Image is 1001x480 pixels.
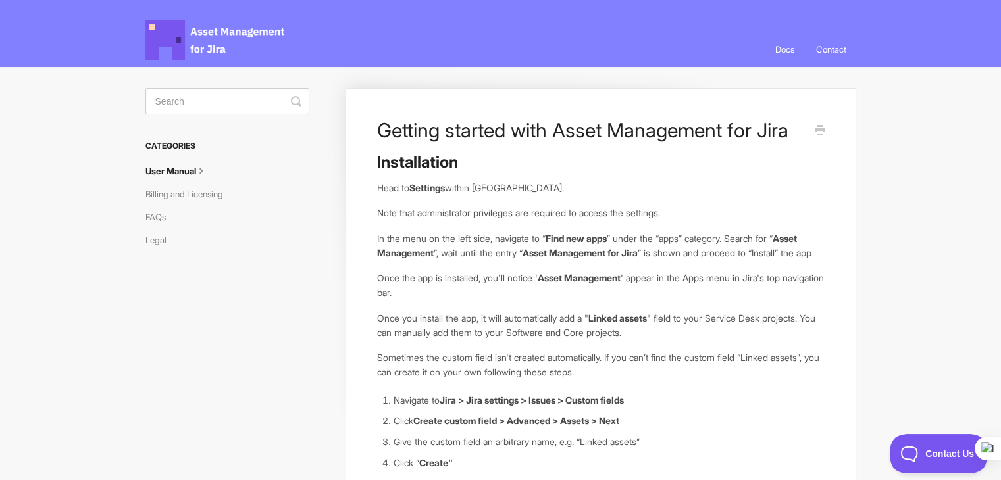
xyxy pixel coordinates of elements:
[588,312,646,324] strong: Linked assets
[376,311,825,339] p: Once you install the app, it will automatically add a " " field to your Service Desk projects. Yo...
[145,20,286,60] span: Asset Management for Jira Docs
[537,272,620,283] strong: Asset Management
[376,181,825,195] p: Head to within [GEOGRAPHIC_DATA].
[765,32,804,67] a: Docs
[145,134,309,158] h3: Categories
[145,183,233,204] a: Billing and Licensing
[376,233,796,258] strong: Asset Management
[806,32,856,67] a: Contact
[393,456,825,470] li: Click “
[815,124,825,138] a: Print this Article
[890,434,988,473] iframe: Toggle Customer Support
[393,393,825,408] li: Navigate to
[145,160,218,181] a: User Manual
[145,229,176,251] a: Legal
[376,350,825,379] p: Sometimes the custom field isn't created automatically. If you can’t find the custom field “Linke...
[419,457,452,468] strong: Create"
[145,88,309,114] input: Search
[393,435,825,449] li: Give the custom field an arbitrary name, e.g. “Linked assets”
[393,414,825,428] li: Click
[439,395,623,406] strong: Jira > Jira settings > Issues > Custom fields
[522,247,637,258] strong: Asset Management for Jira
[376,206,825,220] p: Note that administrator privileges are required to access the settings.
[376,271,825,299] p: Once the app is installed, you'll notice ' ' appear in the Apps menu in Jira's top navigation bar.
[376,118,805,142] h1: Getting started with Asset Management for Jira
[545,233,606,244] strong: Find new apps
[145,206,176,228] a: FAQs
[409,182,444,193] strong: Settings
[376,152,825,173] h2: Installation
[376,231,825,260] p: In the menu on the left side, navigate to “ ” under the “apps” category. Search for “ ”, wait unt...
[413,415,619,426] strong: Create custom field > Advanced > Assets > Next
